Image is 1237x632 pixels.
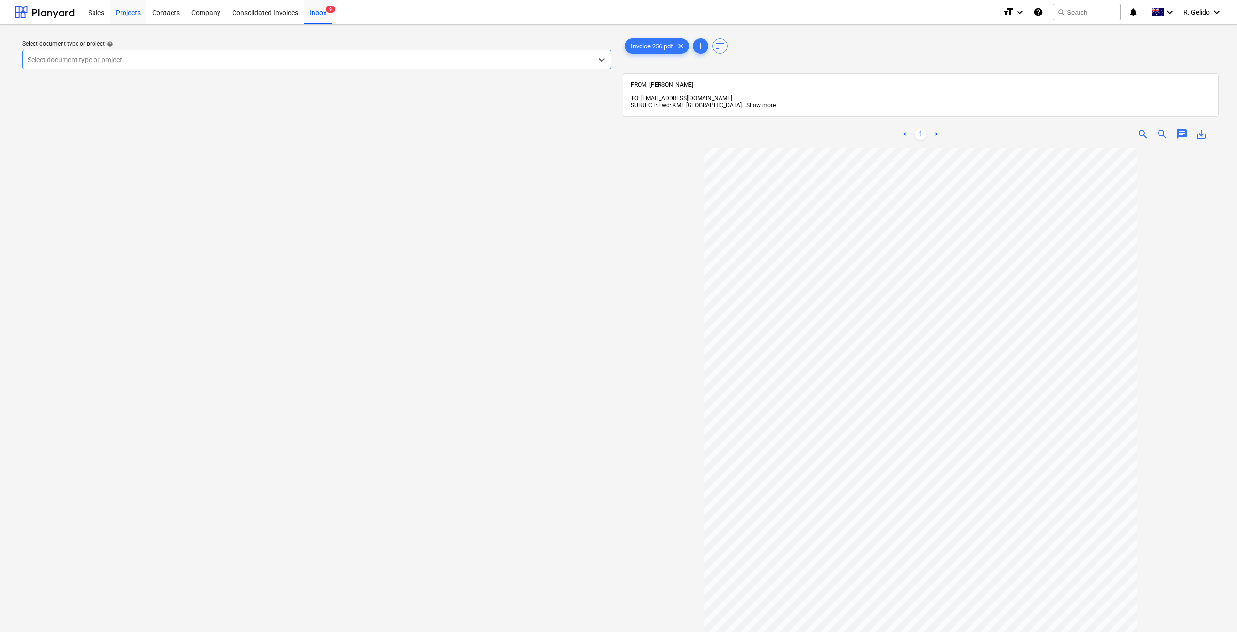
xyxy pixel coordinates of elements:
i: keyboard_arrow_down [1211,6,1222,18]
i: format_size [1002,6,1014,18]
span: 9 [326,6,335,13]
span: Invoice 256.pdf [625,43,679,50]
div: Select document type or project [22,40,611,48]
a: Page 1 is your current page [915,128,926,140]
span: TO: [EMAIL_ADDRESS][DOMAIN_NAME] [631,95,732,102]
span: Show more [746,102,776,108]
i: Knowledge base [1033,6,1043,18]
span: chat [1176,128,1188,140]
span: R. Gelido [1183,8,1210,16]
span: add [695,40,706,52]
span: clear [675,40,687,52]
a: Next page [930,128,942,140]
span: ... [742,102,776,108]
a: Previous page [899,128,911,140]
span: save_alt [1195,128,1207,140]
span: help [105,41,113,47]
span: zoom_out [1157,128,1168,140]
span: SUBJECT: Fwd: KME [GEOGRAPHIC_DATA] [631,102,742,108]
span: zoom_in [1137,128,1149,140]
i: keyboard_arrow_down [1014,6,1026,18]
i: notifications [1128,6,1138,18]
span: sort [714,40,726,52]
iframe: Chat Widget [1189,586,1237,632]
div: Invoice 256.pdf [625,38,689,54]
span: FROM: [PERSON_NAME] [631,81,693,88]
button: Search [1053,4,1121,20]
span: search [1057,8,1065,16]
i: keyboard_arrow_down [1164,6,1175,18]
